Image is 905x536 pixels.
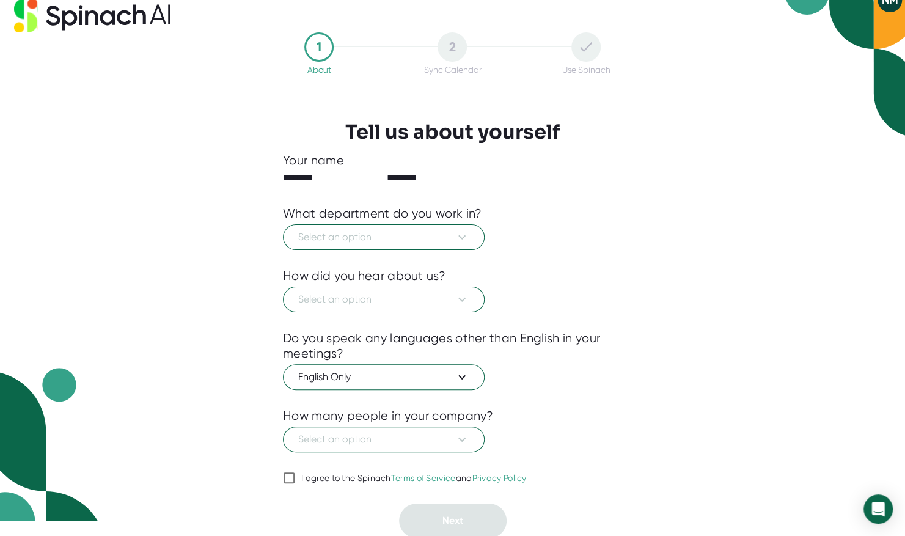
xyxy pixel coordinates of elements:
[442,515,463,526] span: Next
[345,120,560,144] h3: Tell us about yourself
[863,494,893,524] div: Open Intercom Messenger
[283,206,482,221] div: What department do you work in?
[438,32,467,62] div: 2
[283,331,622,361] div: Do you speak any languages other than English in your meetings?
[298,432,469,447] span: Select an option
[283,364,485,390] button: English Only
[298,370,469,384] span: English Only
[283,287,485,312] button: Select an option
[423,65,481,75] div: Sync Calendar
[301,473,527,484] div: I agree to the Spinach and
[283,153,622,168] div: Your name
[283,427,485,452] button: Select an option
[472,473,526,483] a: Privacy Policy
[562,65,610,75] div: Use Spinach
[304,32,334,62] div: 1
[307,65,331,75] div: About
[298,230,469,244] span: Select an option
[391,473,456,483] a: Terms of Service
[298,292,469,307] span: Select an option
[283,408,494,424] div: How many people in your company?
[283,268,445,284] div: How did you hear about us?
[283,224,485,250] button: Select an option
